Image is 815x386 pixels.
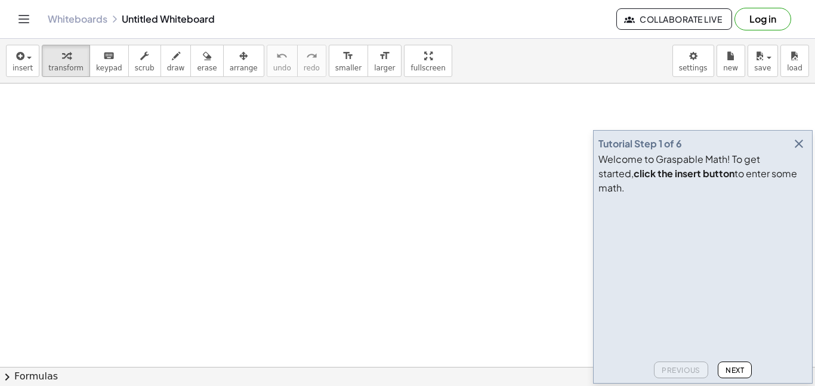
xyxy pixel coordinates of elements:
button: undoundo [267,45,298,77]
button: Toggle navigation [14,10,33,29]
i: redo [306,49,317,63]
button: Collaborate Live [616,8,732,30]
i: undo [276,49,288,63]
div: Tutorial Step 1 of 6 [598,137,682,151]
button: keyboardkeypad [89,45,129,77]
span: insert [13,64,33,72]
button: draw [160,45,192,77]
span: keypad [96,64,122,72]
button: scrub [128,45,161,77]
span: erase [197,64,217,72]
a: Whiteboards [48,13,107,25]
span: draw [167,64,185,72]
span: new [723,64,738,72]
button: settings [672,45,714,77]
button: Log in [734,8,791,30]
span: settings [679,64,708,72]
button: format_sizesmaller [329,45,368,77]
button: transform [42,45,90,77]
span: larger [374,64,395,72]
button: Next [718,362,752,378]
button: save [748,45,778,77]
span: save [754,64,771,72]
button: fullscreen [404,45,452,77]
button: load [780,45,809,77]
span: scrub [135,64,155,72]
button: insert [6,45,39,77]
button: format_sizelarger [368,45,402,77]
span: undo [273,64,291,72]
button: redoredo [297,45,326,77]
span: Collaborate Live [626,14,722,24]
span: fullscreen [410,64,445,72]
b: click the insert button [634,167,734,180]
span: transform [48,64,84,72]
button: erase [190,45,223,77]
div: Welcome to Graspable Math! To get started, to enter some math. [598,152,807,195]
span: Next [726,366,744,375]
i: format_size [379,49,390,63]
span: redo [304,64,320,72]
i: format_size [342,49,354,63]
span: smaller [335,64,362,72]
i: keyboard [103,49,115,63]
span: load [787,64,802,72]
button: new [717,45,745,77]
button: arrange [223,45,264,77]
span: arrange [230,64,258,72]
